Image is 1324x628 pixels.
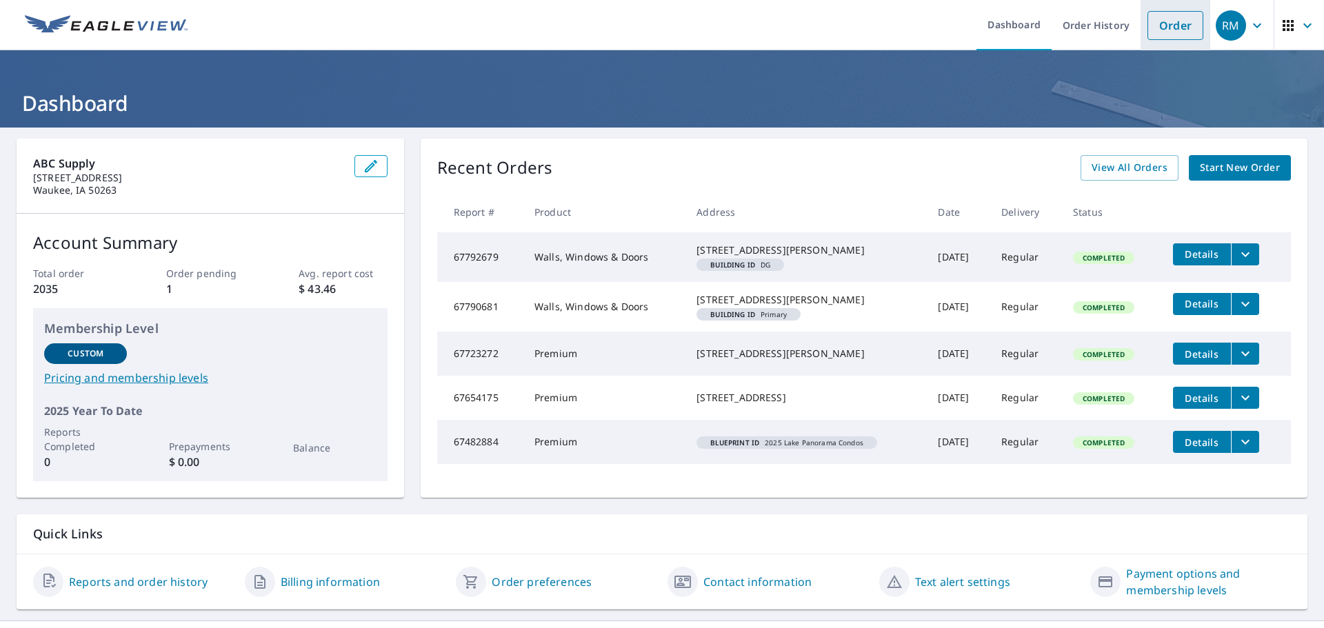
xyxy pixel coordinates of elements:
[523,420,685,464] td: Premium
[696,293,916,307] div: [STREET_ADDRESS][PERSON_NAME]
[523,376,685,420] td: Premium
[166,266,254,281] p: Order pending
[915,574,1010,590] a: Text alert settings
[927,232,990,282] td: [DATE]
[1181,392,1223,405] span: Details
[44,454,127,470] p: 0
[703,574,812,590] a: Contact information
[1231,387,1259,409] button: filesDropdownBtn-67654175
[33,155,343,172] p: ABC Supply
[1074,303,1133,312] span: Completed
[523,282,685,332] td: Walls, Windows & Doors
[1074,350,1133,359] span: Completed
[1189,155,1291,181] a: Start New Order
[1181,436,1223,449] span: Details
[1173,431,1231,453] button: detailsBtn-67482884
[1216,10,1246,41] div: RM
[702,311,795,318] span: Primary
[33,172,343,184] p: [STREET_ADDRESS]
[437,232,523,282] td: 67792679
[169,439,252,454] p: Prepayments
[523,332,685,376] td: Premium
[1200,159,1280,176] span: Start New Order
[293,440,376,455] p: Balance
[710,311,755,318] em: Building ID
[702,439,872,446] span: 2025 Lake Panorama Condos
[1074,253,1133,263] span: Completed
[68,347,103,360] p: Custom
[696,347,916,361] div: [STREET_ADDRESS][PERSON_NAME]
[437,282,523,332] td: 67790681
[33,281,121,297] p: 2035
[1092,159,1167,176] span: View All Orders
[1181,247,1223,261] span: Details
[990,232,1062,282] td: Regular
[1074,394,1133,403] span: Completed
[990,332,1062,376] td: Regular
[1126,565,1291,598] a: Payment options and membership levels
[696,243,916,257] div: [STREET_ADDRESS][PERSON_NAME]
[44,369,377,386] a: Pricing and membership levels
[990,376,1062,420] td: Regular
[44,319,377,338] p: Membership Level
[44,403,377,419] p: 2025 Year To Date
[437,376,523,420] td: 67654175
[696,391,916,405] div: [STREET_ADDRESS]
[299,281,387,297] p: $ 43.46
[710,261,755,268] em: Building ID
[927,192,990,232] th: Date
[1231,293,1259,315] button: filesDropdownBtn-67790681
[437,192,523,232] th: Report #
[166,281,254,297] p: 1
[990,192,1062,232] th: Delivery
[299,266,387,281] p: Avg. report cost
[437,332,523,376] td: 67723272
[702,261,779,268] span: DG
[1231,243,1259,265] button: filesDropdownBtn-67792679
[17,89,1307,117] h1: Dashboard
[1147,11,1203,40] a: Order
[281,574,380,590] a: Billing information
[523,192,685,232] th: Product
[33,266,121,281] p: Total order
[33,184,343,196] p: Waukee, IA 50263
[927,332,990,376] td: [DATE]
[523,232,685,282] td: Walls, Windows & Doors
[990,420,1062,464] td: Regular
[1173,293,1231,315] button: detailsBtn-67790681
[927,420,990,464] td: [DATE]
[927,282,990,332] td: [DATE]
[1231,343,1259,365] button: filesDropdownBtn-67723272
[69,574,208,590] a: Reports and order history
[1181,347,1223,361] span: Details
[710,439,759,446] em: Blueprint ID
[25,15,188,36] img: EV Logo
[437,420,523,464] td: 67482884
[437,155,553,181] p: Recent Orders
[685,192,927,232] th: Address
[990,282,1062,332] td: Regular
[1173,343,1231,365] button: detailsBtn-67723272
[1074,438,1133,447] span: Completed
[927,376,990,420] td: [DATE]
[1173,387,1231,409] button: detailsBtn-67654175
[1181,297,1223,310] span: Details
[1231,431,1259,453] button: filesDropdownBtn-67482884
[492,574,592,590] a: Order preferences
[1173,243,1231,265] button: detailsBtn-67792679
[1062,192,1162,232] th: Status
[1081,155,1178,181] a: View All Orders
[169,454,252,470] p: $ 0.00
[44,425,127,454] p: Reports Completed
[33,525,1291,543] p: Quick Links
[33,230,388,255] p: Account Summary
